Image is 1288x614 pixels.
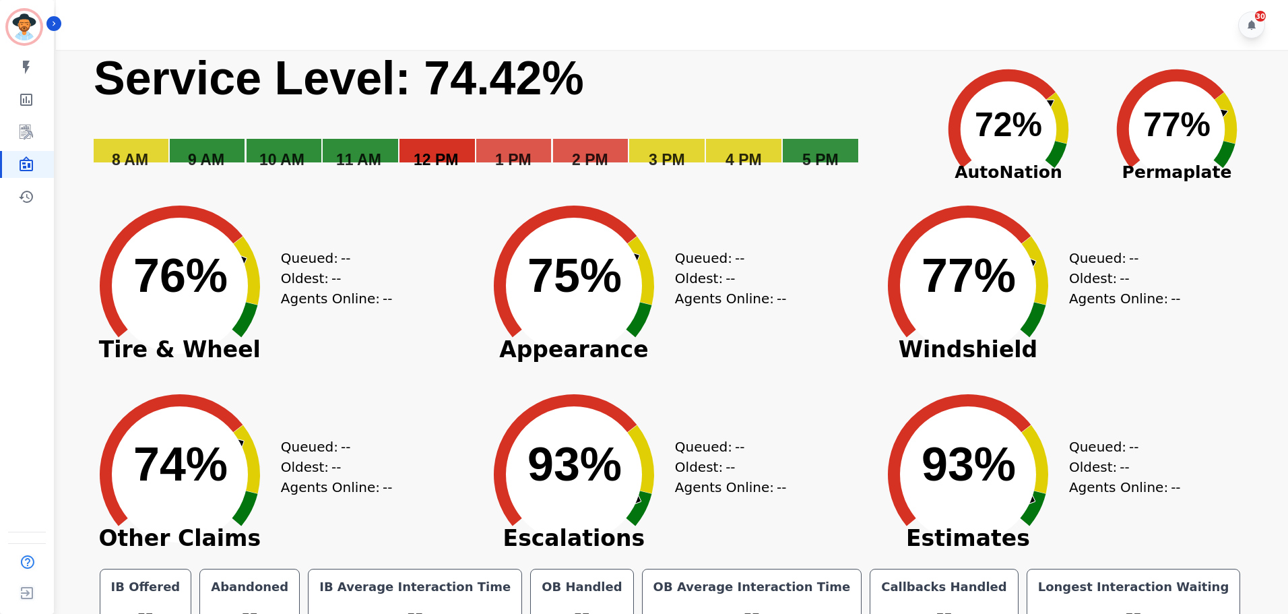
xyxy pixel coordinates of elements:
div: Oldest: [1069,457,1170,477]
span: -- [735,248,744,268]
span: Tire & Wheel [79,343,281,357]
div: Agents Online: [281,477,395,497]
text: 2 PM [572,151,608,168]
text: 74% [133,438,228,491]
span: -- [341,437,350,457]
div: Abandoned [208,578,291,596]
div: IB Average Interaction Time [317,578,513,596]
text: 8 AM [112,151,148,168]
span: Escalations [473,532,675,545]
div: OB Handled [539,578,624,596]
text: 4 PM [726,151,762,168]
span: Estimates [867,532,1069,545]
span: -- [383,477,392,497]
text: 5 PM [802,151,839,168]
span: -- [1171,477,1180,497]
div: Agents Online: [1069,288,1184,309]
div: Oldest: [675,457,776,477]
span: -- [331,268,341,288]
span: Windshield [867,343,1069,357]
span: Permaplate [1093,160,1261,185]
span: -- [1171,288,1180,309]
div: Queued: [1069,437,1170,457]
div: OB Average Interaction Time [651,578,854,596]
svg: Service Level: 0% [92,50,922,188]
div: Agents Online: [675,477,790,497]
text: 75% [527,249,622,302]
img: Bordered avatar [8,11,40,43]
div: Queued: [675,437,776,457]
span: -- [726,457,735,477]
div: Agents Online: [1069,477,1184,497]
text: 93% [922,438,1016,491]
div: Queued: [281,248,382,268]
text: 76% [133,249,228,302]
span: -- [1129,248,1138,268]
div: Agents Online: [281,288,395,309]
text: 12 PM [414,151,458,168]
div: Oldest: [1069,268,1170,288]
span: -- [777,477,786,497]
span: -- [383,288,392,309]
div: Queued: [281,437,382,457]
div: Callbacks Handled [878,578,1010,596]
div: Oldest: [281,268,382,288]
div: Oldest: [675,268,776,288]
span: -- [341,248,350,268]
span: Appearance [473,343,675,357]
div: Oldest: [281,457,382,477]
text: Service Level: 74.42% [94,52,584,104]
text: 72% [975,106,1042,144]
text: 9 AM [188,151,224,168]
span: -- [1120,268,1129,288]
span: -- [331,457,341,477]
span: -- [777,288,786,309]
span: AutoNation [924,160,1093,185]
div: Agents Online: [675,288,790,309]
span: -- [726,268,735,288]
text: 10 AM [259,151,304,168]
div: Longest Interaction Waiting [1035,578,1232,596]
div: 30 [1255,11,1266,22]
text: 77% [922,249,1016,302]
div: Queued: [675,248,776,268]
text: 77% [1143,106,1211,144]
span: Other Claims [79,532,281,545]
span: -- [735,437,744,457]
text: 1 PM [495,151,532,168]
text: 11 AM [336,151,381,168]
text: 3 PM [649,151,685,168]
div: IB Offered [108,578,183,596]
span: -- [1129,437,1138,457]
text: 93% [527,438,622,491]
span: -- [1120,457,1129,477]
div: Queued: [1069,248,1170,268]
